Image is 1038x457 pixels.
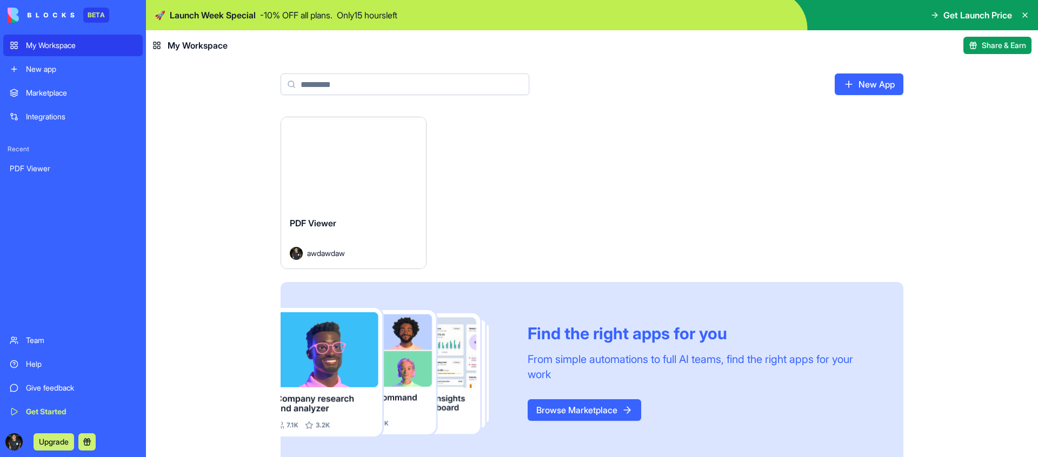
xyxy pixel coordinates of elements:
div: Team [26,335,136,346]
span: My Workspace [168,39,228,52]
a: PDF ViewerAvatarawdawdaw [281,117,427,269]
img: Avatar [290,247,303,260]
span: Share & Earn [982,40,1026,51]
a: PDF Viewer [3,158,143,179]
p: - 10 % OFF all plans. [260,9,332,22]
span: Recent [3,145,143,153]
button: Upgrade [34,433,74,451]
span: 🚀 [155,9,165,22]
div: New app [26,64,136,75]
span: PDF Viewer [290,218,336,228]
a: Browse Marketplace [528,399,641,421]
a: Give feedback [3,377,143,399]
button: Share & Earn [963,37,1032,54]
a: Marketplace [3,82,143,104]
a: Get Started [3,401,143,422]
a: Upgrade [34,436,74,447]
a: Integrations [3,106,143,127]
a: Help [3,353,143,375]
a: BETA [8,8,109,23]
img: ACg8ocIO8S1GNGg-oqFdJl-JAf-H-FXOZ-b704vRHjq8mb_n4izPLwGQ=s96-c [5,433,23,451]
div: My Workspace [26,40,136,51]
span: Get Launch Price [943,9,1012,22]
span: Launch Week Special [170,9,256,22]
div: BETA [83,8,109,23]
div: Integrations [26,111,136,122]
div: Marketplace [26,88,136,98]
div: Get Started [26,406,136,417]
span: awdawdaw [307,247,345,259]
div: From simple automations to full AI teams, find the right apps for your work [528,352,877,382]
a: New App [835,73,903,95]
a: New app [3,58,143,80]
div: Give feedback [26,382,136,393]
p: Only 15 hours left [337,9,397,22]
div: Help [26,359,136,369]
div: Find the right apps for you [528,324,877,343]
a: My Workspace [3,35,143,56]
img: Frame_181_egmpey.png [281,308,510,437]
img: logo [8,8,75,23]
a: Team [3,330,143,351]
div: PDF Viewer [10,163,136,174]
